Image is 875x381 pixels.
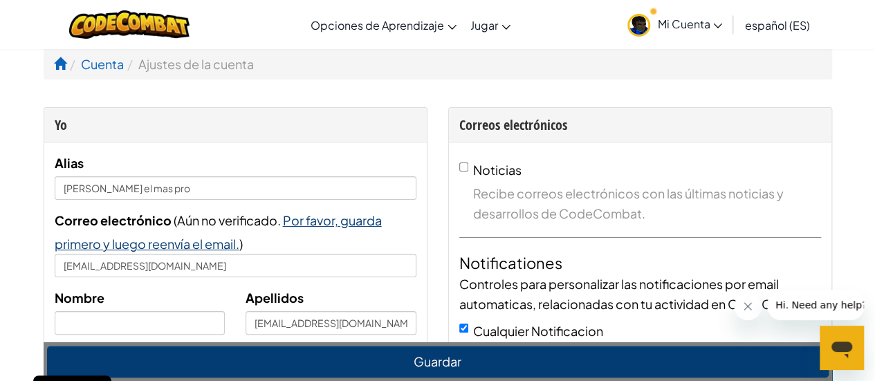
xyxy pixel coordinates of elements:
a: español (ES) [737,6,816,44]
a: Opciones de Aprendizaje [304,6,463,44]
span: Correo electrónico [55,212,172,228]
img: CodeCombat logo [69,10,190,39]
button: Guardar [47,346,829,378]
iframe: Botón para iniciar la ventana de mensajería [820,326,864,370]
img: avatar [627,14,650,37]
span: Opciones de Aprendizaje [311,18,444,32]
span: español (ES) [744,18,809,32]
span: Mi Cuenta [657,17,722,31]
div: Correos electrónicos [459,115,821,135]
a: Mi Cuenta [620,3,729,46]
a: Jugar [463,6,517,44]
li: Ajustes de la cuenta [124,54,254,74]
span: ) [239,236,243,252]
span: Hi. Need any help? [8,10,100,21]
label: Nombre [55,288,104,308]
a: Cuenta [81,56,124,72]
label: Apellidos [246,288,304,308]
iframe: Cerrar mensaje [734,292,762,320]
span: ( [172,212,177,228]
span: Jugar [470,18,498,32]
h4: Notificationes [459,252,821,274]
label: Noticias [473,162,522,178]
label: Alias [55,153,84,173]
span: Controles para personalizar las notificaciones por email automaticas, relacionadas con tu activid... [459,276,814,312]
label: Cualquier Notificacion [473,323,603,339]
span: Aún no verificado. [177,212,283,228]
div: Yo [55,115,416,135]
iframe: Mensaje de la compañía [767,290,864,320]
span: Recibe correos electrónicos con las últimas noticias y desarrollos de CodeCombat. [473,183,821,223]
